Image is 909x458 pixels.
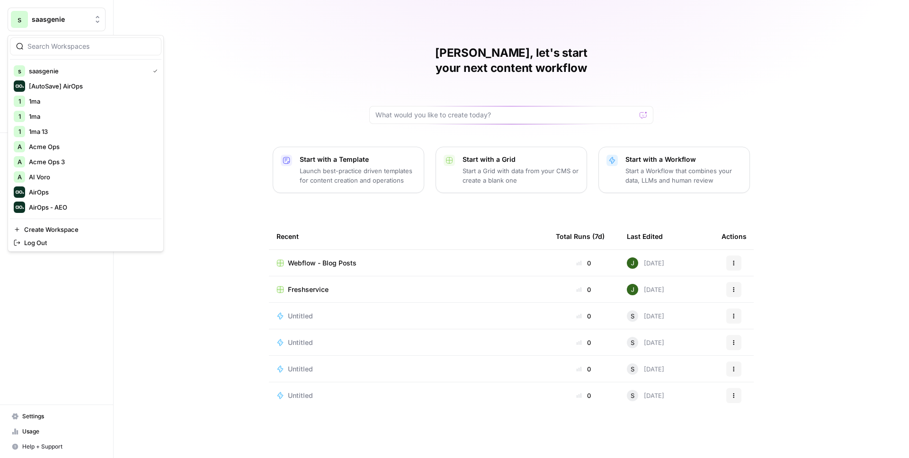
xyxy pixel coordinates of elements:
img: AirOps - AEO Logo [14,202,25,213]
div: [DATE] [627,337,664,348]
a: Log Out [10,236,161,249]
span: 1ma [29,112,154,121]
span: Untitled [288,364,313,374]
span: Freshservice [288,285,329,294]
div: Workspace: saasgenie [8,35,164,252]
img: [AutoSave] AirOps Logo [14,80,25,92]
span: A [18,157,22,167]
span: AI Voro [29,172,154,182]
div: Recent [276,223,541,249]
span: Log Out [24,238,154,247]
div: Total Runs (7d) [556,223,605,249]
span: 1 [18,97,21,106]
span: 1ma 13 [29,127,154,136]
div: 0 [556,258,612,268]
span: s [18,14,21,25]
div: 0 [556,338,612,347]
div: 0 [556,285,612,294]
p: Start a Grid with data from your CMS or create a blank one [463,166,579,185]
h1: [PERSON_NAME], let's start your next content workflow [369,45,653,76]
span: AirOps - AEO [29,203,154,212]
span: Acme Ops 3 [29,157,154,167]
div: [DATE] [627,284,664,295]
p: Start with a Grid [463,155,579,164]
a: Usage [8,424,106,439]
button: Start with a TemplateLaunch best-practice driven templates for content creation and operations [273,147,424,193]
span: A [18,142,22,151]
a: Freshservice [276,285,541,294]
span: [AutoSave] AirOps [29,81,154,91]
a: Webflow - Blog Posts [276,258,541,268]
span: saasgenie [29,66,145,76]
span: Acme Ops [29,142,154,151]
span: S [631,364,634,374]
p: Start with a Template [300,155,416,164]
span: S [631,391,634,400]
span: Webflow - Blog Posts [288,258,356,268]
div: Actions [722,223,747,249]
a: Create Workspace [10,223,161,236]
input: Search Workspaces [27,42,155,51]
div: 0 [556,364,612,374]
button: Start with a WorkflowStart a Workflow that combines your data, LLMs and human review [598,147,750,193]
span: 1 [18,127,21,136]
img: 5v0yozua856dyxnw4lpcp45mgmzh [627,284,638,295]
span: 1ma [29,97,154,106]
span: Untitled [288,338,313,347]
button: Help + Support [8,439,106,454]
div: 0 [556,311,612,321]
span: Usage [22,427,101,436]
img: 5v0yozua856dyxnw4lpcp45mgmzh [627,257,638,269]
div: [DATE] [627,390,664,401]
span: A [18,172,22,182]
a: Untitled [276,364,541,374]
span: Settings [22,412,101,421]
span: AirOps [29,187,154,197]
span: 1 [18,112,21,121]
a: Untitled [276,391,541,400]
a: Settings [8,409,106,424]
span: saasgenie [32,15,89,24]
div: [DATE] [627,257,664,269]
p: Start a Workflow that combines your data, LLMs and human review [625,166,742,185]
span: S [631,311,634,321]
p: Launch best-practice driven templates for content creation and operations [300,166,416,185]
button: Start with a GridStart a Grid with data from your CMS or create a blank one [436,147,587,193]
input: What would you like to create today? [375,110,636,120]
span: s [18,66,21,76]
button: Workspace: saasgenie [8,8,106,31]
div: Last Edited [627,223,663,249]
span: Help + Support [22,442,101,451]
span: Create Workspace [24,225,154,234]
p: Start with a Workflow [625,155,742,164]
span: Untitled [288,311,313,321]
img: AirOps Logo [14,186,25,198]
span: S [631,338,634,347]
a: Untitled [276,338,541,347]
div: [DATE] [627,310,664,322]
a: Untitled [276,311,541,321]
span: Untitled [288,391,313,400]
div: 0 [556,391,612,400]
div: [DATE] [627,363,664,375]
